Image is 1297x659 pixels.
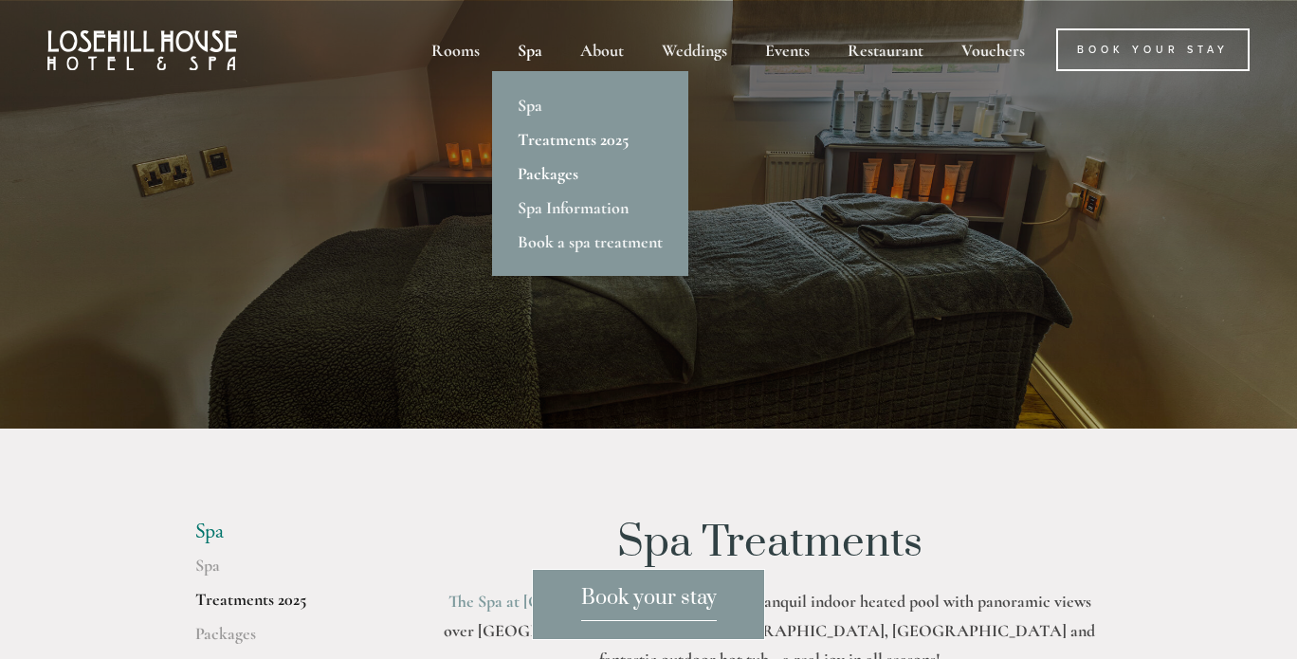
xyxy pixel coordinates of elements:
span: Book your stay [581,585,717,621]
a: Spa [195,555,376,589]
a: Spa Information [492,191,688,225]
div: Spa [501,28,559,71]
a: Treatments 2025 [492,122,688,156]
div: Events [748,28,827,71]
a: Book a spa treatment [492,225,688,259]
a: Packages [195,623,376,657]
div: About [563,28,641,71]
div: Rooms [414,28,497,71]
a: Book Your Stay [1056,28,1250,71]
a: Spa [492,88,688,122]
li: Spa [195,520,376,544]
a: Book your stay [532,569,765,640]
a: Packages [492,156,688,191]
div: Weddings [645,28,744,71]
div: Restaurant [831,28,941,71]
img: Losehill House [47,30,237,70]
a: Vouchers [944,28,1042,71]
h1: Spa Treatments [437,520,1102,567]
